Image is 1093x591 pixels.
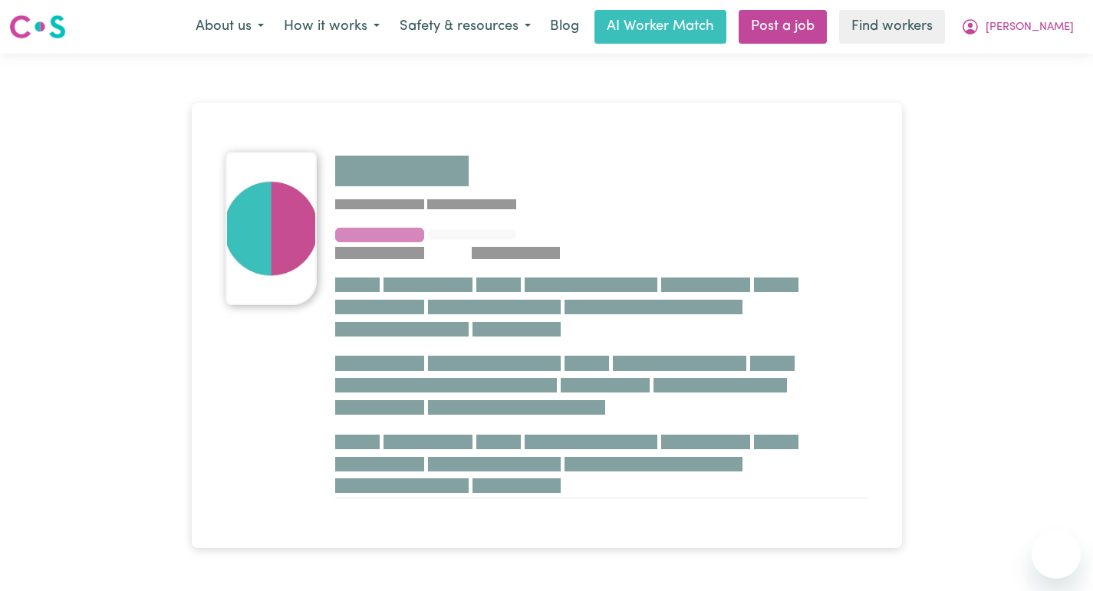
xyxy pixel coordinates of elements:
[986,19,1074,36] span: [PERSON_NAME]
[739,10,827,44] a: Post a job
[1032,530,1081,579] iframe: Button to launch messaging window
[186,11,274,43] button: About us
[390,11,541,43] button: Safety & resources
[951,11,1084,43] button: My Account
[9,9,66,44] a: Careseekers logo
[274,11,390,43] button: How it works
[9,13,66,41] img: Careseekers logo
[839,10,945,44] a: Find workers
[594,10,726,44] a: AI Worker Match
[541,10,588,44] a: Blog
